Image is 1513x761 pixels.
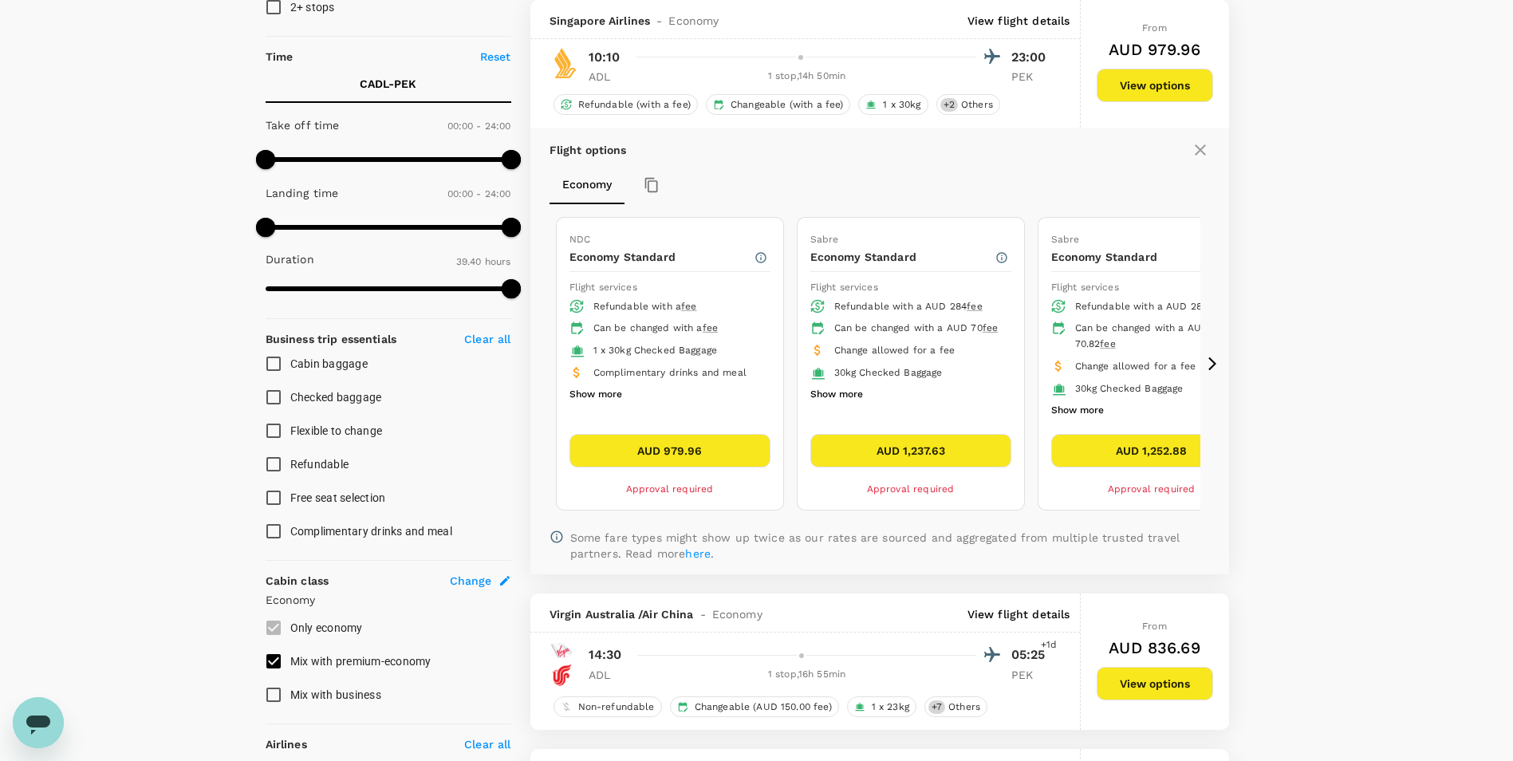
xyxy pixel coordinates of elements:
span: +1d [1041,637,1057,653]
p: Economy Standard [569,249,754,265]
h6: AUD 979.96 [1109,37,1200,62]
h6: AUD 836.69 [1109,635,1200,660]
p: Time [266,49,294,65]
span: Approval required [1108,483,1196,495]
span: Change allowed for a fee [834,345,955,356]
span: Changeable (AUD 150.00 fee) [688,700,838,714]
span: Refundable [290,458,349,471]
strong: Business trip essentials [266,333,397,345]
span: Flexible to change [290,424,383,437]
span: Change [450,573,492,589]
span: + 7 [928,700,945,714]
p: Economy Standard [1051,249,1235,265]
span: Approval required [626,483,714,495]
span: Cabin baggage [290,357,368,370]
div: Refundable with a [593,299,758,315]
div: Can be changed with a [593,321,758,337]
span: NDC [569,234,590,245]
p: ADL [589,69,628,85]
p: 14:30 [589,645,622,664]
img: VA [550,639,573,663]
img: CA [550,663,573,687]
span: 2+ stops [290,1,335,14]
div: Non-refundable [554,696,662,717]
p: 23:00 [1011,48,1051,67]
p: Clear all [464,736,510,752]
p: Flight options [550,142,627,158]
button: Show more [810,384,863,405]
span: Mix with premium-economy [290,655,431,668]
button: Economy [550,166,625,204]
span: Refundable (with a fee) [572,98,697,112]
button: AUD 1,252.88 [1051,434,1252,467]
div: 1 stop , 16h 55min [638,667,976,683]
p: Clear all [464,331,510,347]
button: View options [1097,69,1213,102]
div: Refundable (with a fee) [554,94,698,115]
span: Free seat selection [290,491,386,504]
p: CADL - PEK [360,76,416,92]
span: Non-refundable [572,700,661,714]
p: Economy [266,592,511,608]
span: Flight services [1051,282,1119,293]
div: 1 stop , 14h 50min [638,69,976,85]
span: 30kg Checked Baggage [1075,383,1184,394]
span: - [694,606,712,622]
strong: Airlines [266,738,307,751]
span: - [650,13,668,29]
span: Sabre [1051,234,1080,245]
span: Mix with business [290,688,381,701]
div: Changeable (with a fee) [706,94,850,115]
div: Refundable with a AUD 287.28 [1075,299,1239,315]
span: Approval required [867,483,955,495]
span: fee [967,301,982,312]
span: 1 x 30kg [877,98,927,112]
span: 1 x 30kg Checked Baggage [593,345,718,356]
button: Show more [1051,400,1104,421]
span: Complimentary drinks and meal [593,367,747,378]
span: Change allowed for a fee [1075,361,1196,372]
span: 39.40 hours [456,256,511,267]
p: PEK [1011,69,1051,85]
span: Changeable (with a fee) [724,98,849,112]
button: Show more [569,384,622,405]
p: ADL [589,667,628,683]
span: fee [983,322,998,333]
span: Sabre [810,234,839,245]
span: fee [703,322,718,333]
span: From [1142,22,1167,34]
div: +2Others [936,94,1000,115]
span: 30kg Checked Baggage [834,367,943,378]
p: 05:25 [1011,645,1051,664]
span: 1 x 23kg [865,700,916,714]
p: Landing time [266,185,339,201]
div: 1 x 30kg [858,94,928,115]
div: 1 x 23kg [847,696,916,717]
button: AUD 1,237.63 [810,434,1011,467]
p: Some fare types might show up twice as our rates are sourced and aggregated from multiple trusted... [570,530,1210,562]
div: Can be changed with a AUD 70 [834,321,999,337]
span: Flight services [810,282,878,293]
div: Changeable (AUD 150.00 fee) [670,696,839,717]
p: PEK [1011,667,1051,683]
span: Complimentary drinks and meal [290,525,452,538]
span: fee [681,301,696,312]
span: Economy [668,13,719,29]
div: Can be changed with a AUD 70.82 [1075,321,1239,353]
p: 10:10 [589,48,621,67]
span: 00:00 - 24:00 [447,188,511,199]
iframe: Button to launch messaging window [13,697,64,748]
p: View flight details [967,13,1070,29]
span: Economy [712,606,762,622]
span: fee [1100,338,1115,349]
span: Checked baggage [290,391,382,404]
span: 00:00 - 24:00 [447,120,511,132]
span: + 2 [940,98,958,112]
p: Reset [480,49,511,65]
span: Others [955,98,999,112]
a: here [685,547,711,560]
div: +7Others [924,696,987,717]
strong: Cabin class [266,574,329,587]
p: Economy Standard [810,249,995,265]
p: View flight details [967,606,1070,622]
